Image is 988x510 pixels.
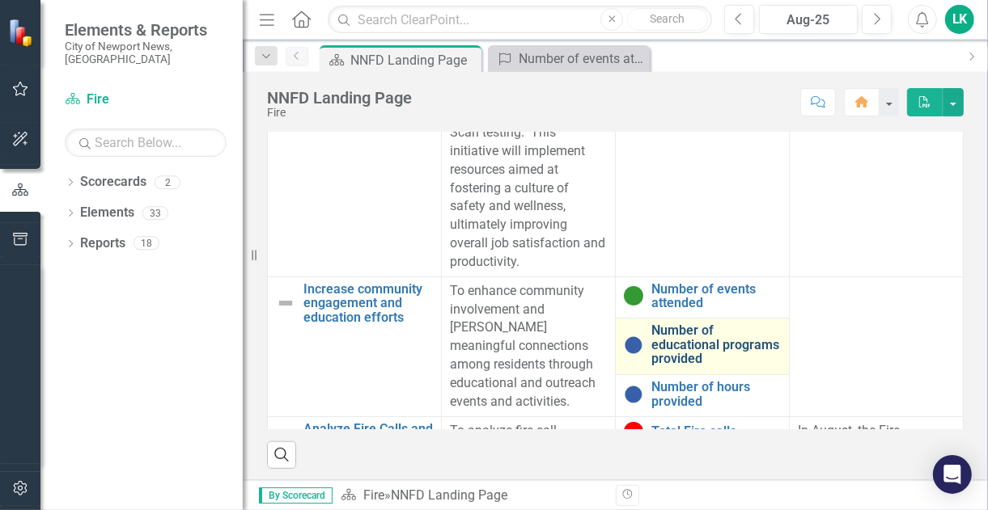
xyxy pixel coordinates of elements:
[328,6,712,34] input: Search ClearPoint...
[155,175,180,189] div: 2
[759,5,858,34] button: Aug-25
[65,129,227,157] input: Search Below...
[65,20,227,40] span: Elements & Reports
[80,173,146,192] a: Scorecards
[276,426,295,445] img: Not Defined
[259,487,333,504] span: By Scorecard
[651,424,781,439] a: Total Fire calls
[651,12,685,25] span: Search
[651,323,781,366] a: Number of educational programs provided
[268,276,442,416] td: Double-Click to Edit Right Click for Context Menu
[303,422,433,450] a: Analyze Fire Calls and Response Times
[142,206,168,220] div: 33
[134,237,159,251] div: 18
[627,8,708,31] button: Search
[391,487,507,503] div: NNFD Landing Page
[765,11,852,30] div: Aug-25
[65,40,227,66] small: City of Newport News, [GEOGRAPHIC_DATA]
[933,455,972,494] div: Open Intercom Messenger
[790,276,964,416] td: Double-Click to Edit
[450,282,607,411] p: To enhance community involvement and [PERSON_NAME] meaningful connections among residents through...
[624,422,643,441] img: Below Target
[616,375,790,416] td: Double-Click to Edit Right Click for Context Menu
[492,48,646,69] a: Number of events attended
[363,487,384,503] a: Fire
[267,89,412,107] div: NNFD Landing Page
[624,335,643,355] img: No Information
[624,286,643,306] img: On Target
[651,380,781,408] a: Number of hours provided
[303,282,433,325] a: Increase community engagement and education efforts
[7,18,36,47] img: ClearPoint Strategy
[616,318,790,375] td: Double-Click to Edit Right Click for Context Menu
[267,107,412,119] div: Fire
[519,48,646,69] div: Number of events attended
[616,276,790,318] td: Double-Click to Edit Right Click for Context Menu
[442,276,616,416] td: Double-Click to Edit
[341,487,604,505] div: »
[624,385,643,404] img: No Information
[65,91,227,109] a: Fire
[350,50,477,70] div: NNFD Landing Page
[80,204,134,222] a: Elements
[276,293,295,313] img: Not Defined
[945,5,974,34] button: LK
[651,282,781,310] a: Number of events attended
[80,234,125,253] a: Reports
